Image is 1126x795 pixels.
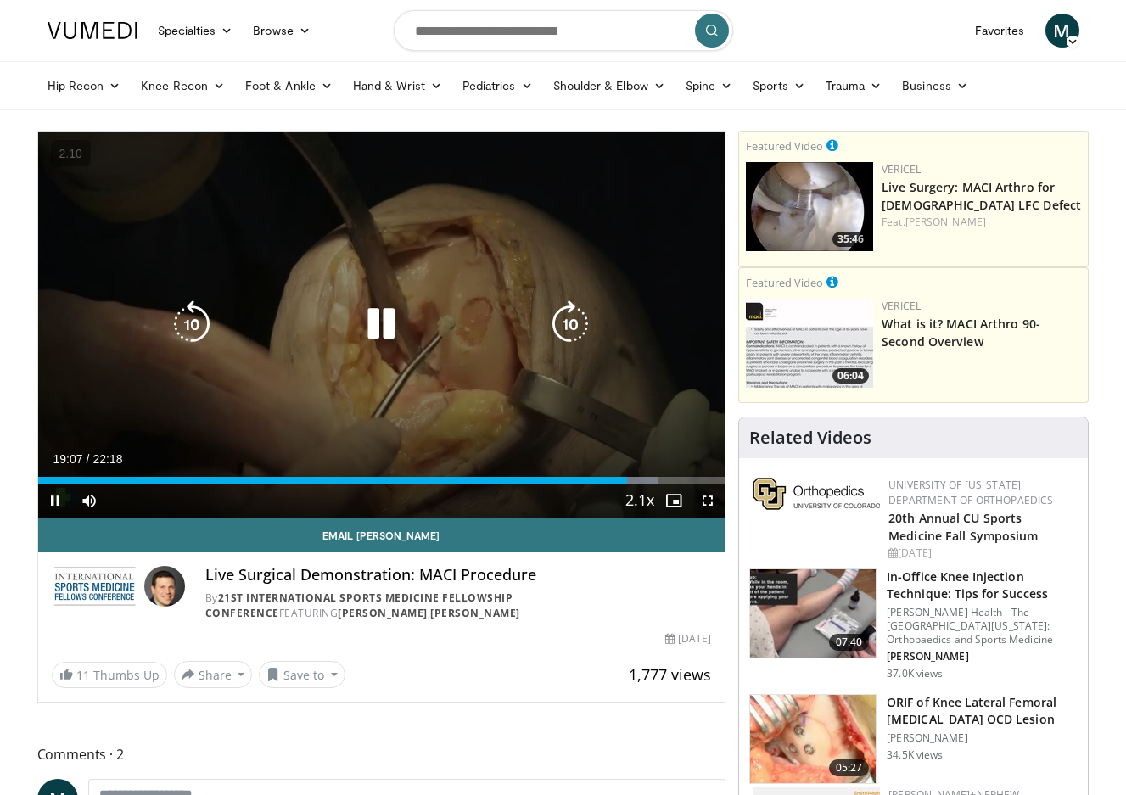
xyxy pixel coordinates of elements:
span: 19:07 [53,452,83,466]
a: Vericel [882,162,921,176]
div: [DATE] [665,631,711,647]
h3: In-Office Knee Injection Technique: Tips for Success [887,568,1078,602]
a: 21st International Sports Medicine Fellowship Conference [205,591,513,620]
div: Feat. [882,215,1081,230]
img: aa6cc8ed-3dbf-4b6a-8d82-4a06f68b6688.150x105_q85_crop-smart_upscale.jpg [746,299,873,388]
a: Business [892,69,978,103]
p: [PERSON_NAME] [887,650,1078,663]
a: Vericel [882,299,921,313]
a: M [1045,14,1079,48]
a: [PERSON_NAME] [338,606,428,620]
a: 05:27 ORIF of Knee Lateral Femoral [MEDICAL_DATA] OCD Lesion [PERSON_NAME] 34.5K views [749,694,1078,784]
a: Specialties [148,14,244,48]
a: 11 Thumbs Up [52,662,167,688]
span: Comments 2 [37,743,726,765]
span: 35:46 [832,232,869,247]
small: Featured Video [746,275,823,290]
button: Fullscreen [691,484,725,518]
span: 05:27 [829,759,870,776]
h4: Related Videos [749,428,871,448]
span: 22:18 [92,452,122,466]
img: Avatar [144,566,185,607]
a: Spine [675,69,742,103]
button: Enable picture-in-picture mode [657,484,691,518]
h4: Live Surgical Demonstration: MACI Procedure [205,566,712,585]
img: 11215_3.png.150x105_q85_crop-smart_upscale.jpg [750,695,876,783]
span: 11 [76,667,90,683]
a: Browse [243,14,321,48]
span: 1,777 views [629,664,711,685]
a: Shoulder & Elbow [543,69,675,103]
img: 355603a8-37da-49b6-856f-e00d7e9307d3.png.150x105_q85_autocrop_double_scale_upscale_version-0.2.png [753,478,880,510]
a: Trauma [815,69,893,103]
a: What is it? MACI Arthro 90-Second Overview [882,316,1040,350]
div: [DATE] [888,546,1074,561]
button: Playback Rate [623,484,657,518]
a: Email [PERSON_NAME] [38,518,725,552]
a: 06:04 [746,299,873,388]
a: 35:46 [746,162,873,251]
button: Pause [38,484,72,518]
a: Foot & Ankle [235,69,343,103]
a: University of [US_STATE] Department of Orthopaedics [888,478,1053,507]
div: By FEATURING , [205,591,712,621]
button: Mute [72,484,106,518]
button: Save to [259,661,345,688]
h3: ORIF of Knee Lateral Femoral [MEDICAL_DATA] OCD Lesion [887,694,1078,728]
a: 07:40 In-Office Knee Injection Technique: Tips for Success [PERSON_NAME] Health - The [GEOGRAPHIC... [749,568,1078,680]
img: 9b54ede4-9724-435c-a780-8950048db540.150x105_q85_crop-smart_upscale.jpg [750,569,876,658]
a: 20th Annual CU Sports Medicine Fall Symposium [888,510,1038,544]
a: Live Surgery: MACI Arthro for [DEMOGRAPHIC_DATA] LFC Defect [882,179,1081,213]
p: 37.0K views [887,667,943,680]
a: [PERSON_NAME] [905,215,986,229]
span: / [87,452,90,466]
small: Featured Video [746,138,823,154]
p: [PERSON_NAME] [887,731,1078,745]
a: [PERSON_NAME] [430,606,520,620]
input: Search topics, interventions [394,10,733,51]
div: Progress Bar [38,477,725,484]
a: Hip Recon [37,69,132,103]
span: 06:04 [832,368,869,384]
a: Hand & Wrist [343,69,452,103]
img: 21st International Sports Medicine Fellowship Conference [52,566,137,607]
p: 34.5K views [887,748,943,762]
img: VuMedi Logo [48,22,137,39]
p: [PERSON_NAME] Health - The [GEOGRAPHIC_DATA][US_STATE]: Orthopaedics and Sports Medicine [887,606,1078,647]
a: Pediatrics [452,69,543,103]
a: Sports [742,69,815,103]
button: Share [174,661,253,688]
a: Favorites [965,14,1035,48]
a: Knee Recon [131,69,235,103]
span: 07:40 [829,634,870,651]
video-js: Video Player [38,132,725,518]
img: eb023345-1e2d-4374-a840-ddbc99f8c97c.150x105_q85_crop-smart_upscale.jpg [746,162,873,251]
